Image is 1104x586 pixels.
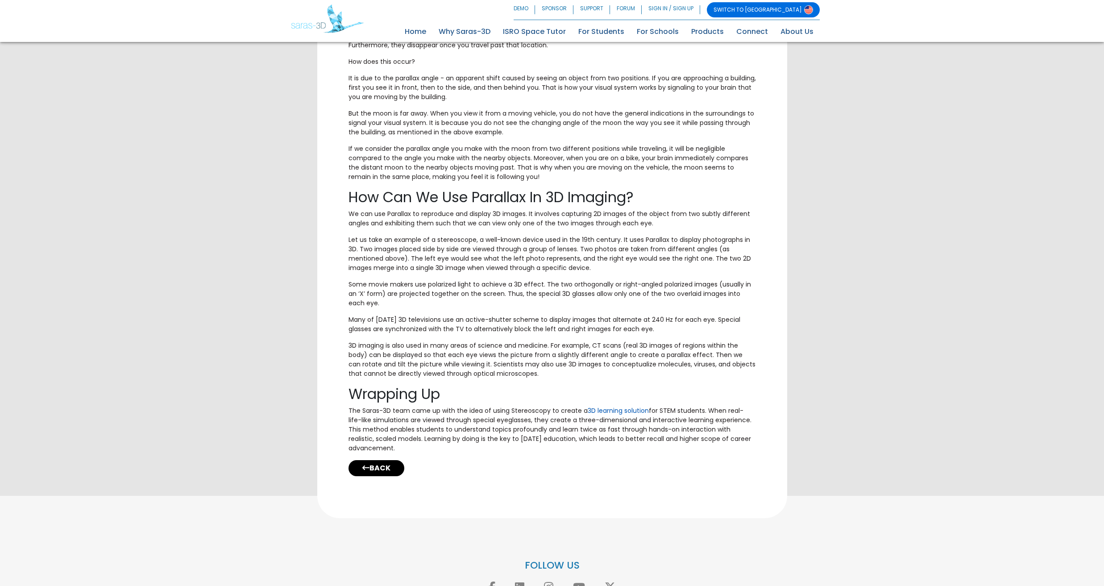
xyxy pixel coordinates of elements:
a: For Schools [631,25,685,39]
h2: Wrapping Up [349,386,756,403]
p: But the moon is far away. When you view it from a moving vehicle, you do not have the general ind... [349,109,756,137]
p: Some movie makers use polarized light to achieve a 3D effect. The two orthogonally or right-angle... [349,280,756,308]
p: Many of [DATE] 3D televisions use an active-shutter scheme to display images that alternate at 24... [349,315,756,334]
p: If we consider the parallax angle you make with the moon from two different positions while trave... [349,144,756,182]
a: SWITCH TO [GEOGRAPHIC_DATA] [707,2,820,17]
a: DEMO [514,2,535,17]
p: The Saras-3D team came up with the idea of using Stereoscopy to create a for STEM students. When ... [349,406,756,453]
a: About Us [774,25,820,39]
p: We can use Parallax to reproduce and display 3D images. It involves capturing 2D images of the ob... [349,209,756,228]
p: Let us take an example of a stereoscope, a well-known device used in the 19th century. It uses Pa... [349,235,756,273]
p: FOLLOW US [291,559,813,572]
a: For Students [572,25,631,39]
a: SIGN IN / SIGN UP [642,2,700,17]
p: How does this occur? [349,57,756,66]
a: Products [685,25,730,39]
a: Home [398,25,432,39]
p: It is due to the parallax angle - an apparent shift caused by seeing an object from two positions... [349,74,756,102]
a: FORUM [610,2,642,17]
a: SPONSOR [535,2,573,17]
a: SUPPORT [573,2,610,17]
p: 3D imaging is also used in many areas of science and medicine. For example, CT scans (real 3D ima... [349,341,756,378]
a: Why Saras-3D [432,25,497,39]
h2: How Can We Use Parallax In 3D Imaging? [349,189,756,206]
a: BACK [349,460,404,476]
img: Saras 3D [291,4,364,33]
a: ISRO Space Tutor [497,25,572,39]
img: Switch to USA [804,5,813,14]
a: 3D learning solution [588,406,649,415]
a: Connect [730,25,774,39]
